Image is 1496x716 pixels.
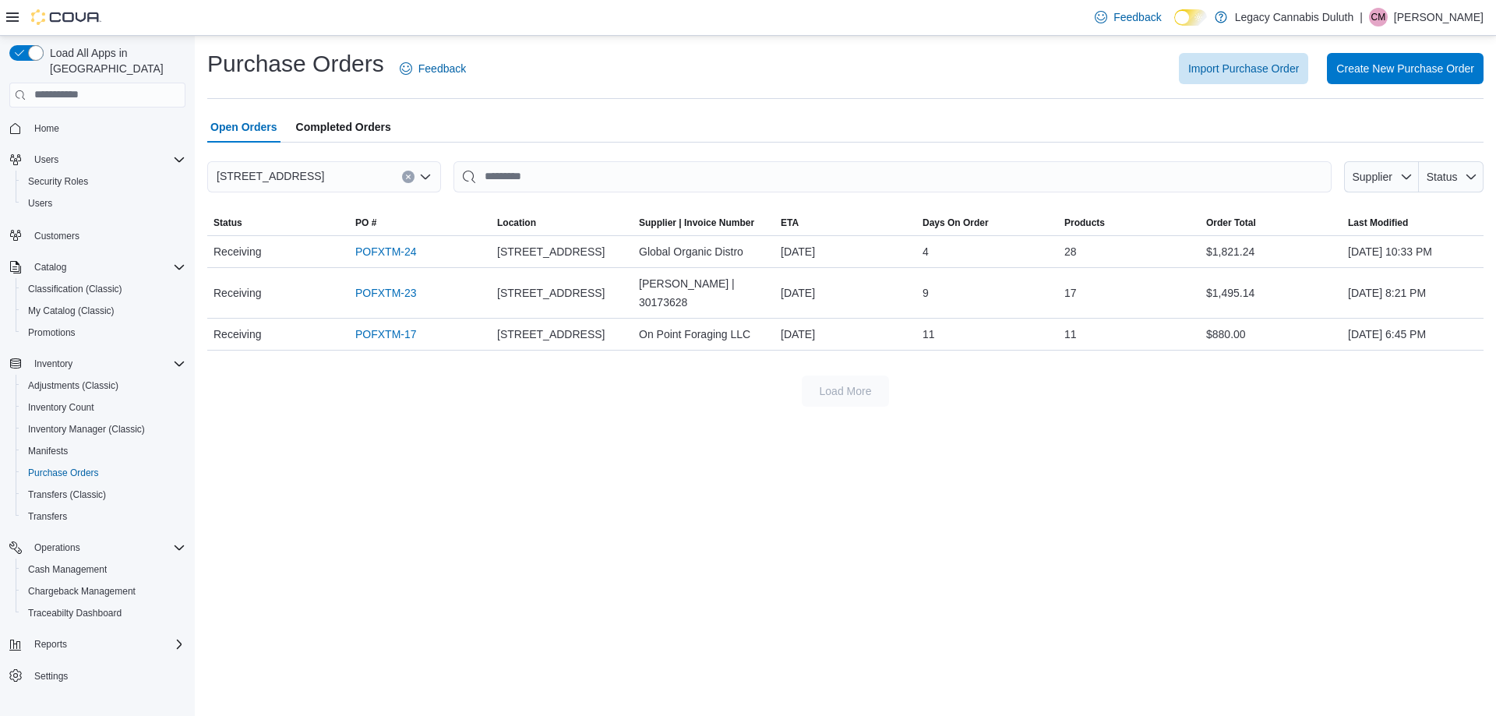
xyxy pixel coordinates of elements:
a: Chargeback Management [22,582,142,601]
div: [DATE] 6:45 PM [1342,319,1484,350]
p: | [1360,8,1363,26]
button: Inventory [3,353,192,375]
button: Catalog [28,258,72,277]
span: Products [1064,217,1105,229]
span: Transfers (Classic) [22,485,185,504]
div: Corey McCauley [1369,8,1388,26]
span: Cash Management [22,560,185,579]
span: Inventory Count [22,398,185,417]
button: Supplier | Invoice Number [633,210,774,235]
span: Cash Management [28,563,107,576]
div: $1,495.14 [1200,277,1342,309]
span: Chargeback Management [22,582,185,601]
button: Home [3,117,192,139]
button: Operations [3,537,192,559]
a: Feedback [393,53,472,84]
div: Location [497,217,536,229]
span: Days On Order [923,217,989,229]
button: Reports [3,633,192,655]
h1: Purchase Orders [207,48,384,79]
button: ETA [774,210,916,235]
a: POFXTM-24 [355,242,417,261]
button: Catalog [3,256,192,278]
button: Transfers [16,506,192,527]
div: $880.00 [1200,319,1342,350]
a: POFXTM-23 [355,284,417,302]
span: Users [28,150,185,169]
a: Cash Management [22,560,113,579]
div: [PERSON_NAME] | 30173628 [633,268,774,318]
a: Transfers [22,507,73,526]
a: Feedback [1088,2,1167,33]
span: [STREET_ADDRESS] [497,242,605,261]
span: Security Roles [22,172,185,191]
span: Inventory Manager (Classic) [22,420,185,439]
span: 17 [1064,284,1077,302]
span: Manifests [28,445,68,457]
span: 28 [1064,242,1077,261]
p: [PERSON_NAME] [1394,8,1484,26]
button: Inventory [28,354,79,373]
a: Customers [28,227,86,245]
span: Operations [34,541,80,554]
span: [STREET_ADDRESS] [217,167,324,185]
button: Import Purchase Order [1179,53,1308,84]
button: Last Modified [1342,210,1484,235]
span: Inventory Manager (Classic) [28,423,145,436]
span: Supplier [1353,171,1392,183]
button: Status [207,210,349,235]
a: My Catalog (Classic) [22,302,121,320]
div: [DATE] [774,319,916,350]
button: Inventory Manager (Classic) [16,418,192,440]
button: Cash Management [16,559,192,580]
a: Settings [28,667,74,686]
span: ETA [781,217,799,229]
button: Days On Order [916,210,1058,235]
span: Home [34,122,59,135]
span: Traceabilty Dashboard [22,604,185,623]
span: Customers [34,230,79,242]
button: Classification (Classic) [16,278,192,300]
span: Supplier | Invoice Number [639,217,754,229]
span: Create New Purchase Order [1336,61,1474,76]
span: Transfers [22,507,185,526]
input: Dark Mode [1174,9,1207,26]
a: Home [28,119,65,138]
button: Clear input [402,171,415,183]
button: My Catalog (Classic) [16,300,192,322]
a: Inventory Count [22,398,101,417]
a: Traceabilty Dashboard [22,604,128,623]
button: Location [491,210,633,235]
span: Catalog [34,261,66,273]
button: Customers [3,224,192,246]
span: Manifests [22,442,185,460]
span: Feedback [418,61,466,76]
button: Chargeback Management [16,580,192,602]
span: Operations [28,538,185,557]
span: Order Total [1206,217,1256,229]
a: Inventory Manager (Classic) [22,420,151,439]
div: $1,821.24 [1200,236,1342,267]
span: Classification (Classic) [28,283,122,295]
span: Import Purchase Order [1188,61,1299,76]
a: Purchase Orders [22,464,105,482]
button: PO # [349,210,491,235]
a: Users [22,194,58,213]
span: Settings [28,666,185,686]
span: Inventory [34,358,72,370]
span: Transfers [28,510,67,523]
span: Home [28,118,185,138]
span: Classification (Classic) [22,280,185,298]
span: Status [1427,171,1458,183]
span: [STREET_ADDRESS] [497,325,605,344]
span: Adjustments (Classic) [28,379,118,392]
button: Create New Purchase Order [1327,53,1484,84]
button: Load More [802,376,889,407]
span: Load More [820,383,872,399]
button: Adjustments (Classic) [16,375,192,397]
input: This is a search bar. After typing your query, hit enter to filter the results lower in the page. [453,161,1332,192]
button: Order Total [1200,210,1342,235]
div: On Point Foraging LLC [633,319,774,350]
